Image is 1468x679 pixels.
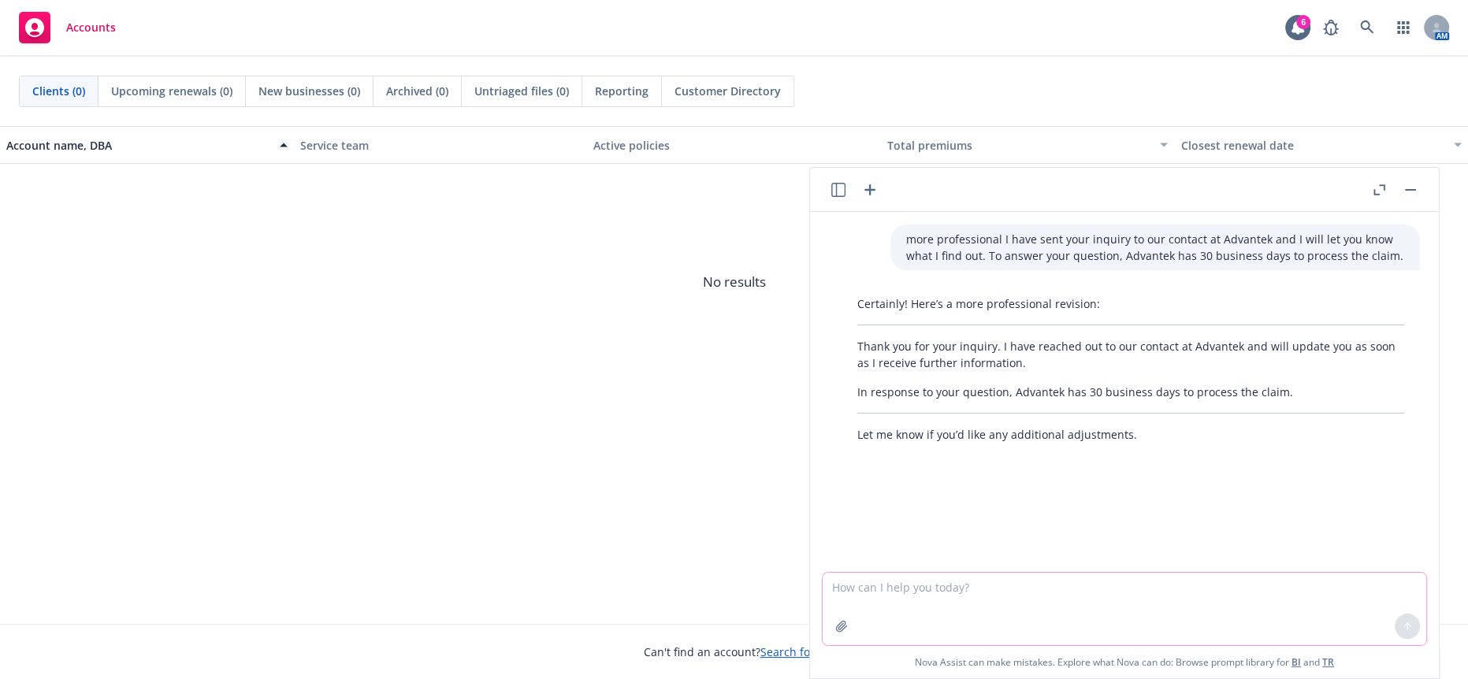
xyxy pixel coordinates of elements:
a: Report a Bug [1315,12,1347,43]
div: 6 [1296,15,1310,29]
div: Total premiums [887,137,1151,154]
a: Switch app [1388,12,1419,43]
span: Accounts [66,21,116,34]
p: Let me know if you’d like any additional adjustments. [857,426,1404,443]
p: Certainly! Here’s a more professional revision: [857,295,1404,312]
p: In response to your question, Advantek has 30 business days to process the claim. [857,384,1404,400]
a: Search [1351,12,1383,43]
span: Untriaged files (0) [474,83,569,99]
span: Clients (0) [32,83,85,99]
span: Archived (0) [386,83,448,99]
button: Active policies [587,126,881,164]
span: Customer Directory [675,83,781,99]
button: Service team [294,126,588,164]
a: Accounts [13,6,122,50]
div: Service team [300,137,582,154]
a: BI [1291,655,1301,669]
div: Closest renewal date [1180,137,1444,154]
a: Search for it [760,644,825,659]
div: Account name, DBA [6,137,270,154]
span: Nova Assist can make mistakes. Explore what Nova can do: Browse prompt library for and [915,646,1334,678]
button: Closest renewal date [1174,126,1468,164]
a: TR [1322,655,1334,669]
span: Reporting [595,83,649,99]
div: Active policies [593,137,875,154]
p: Thank you for your inquiry. I have reached out to our contact at Advantek and will update you as ... [857,338,1404,371]
span: Can't find an account? [644,644,825,660]
span: Upcoming renewals (0) [111,83,232,99]
button: Total premiums [881,126,1175,164]
span: New businesses (0) [258,83,360,99]
p: more professional I have sent your inquiry to our contact at Advantek and I will let you know wha... [906,231,1404,264]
